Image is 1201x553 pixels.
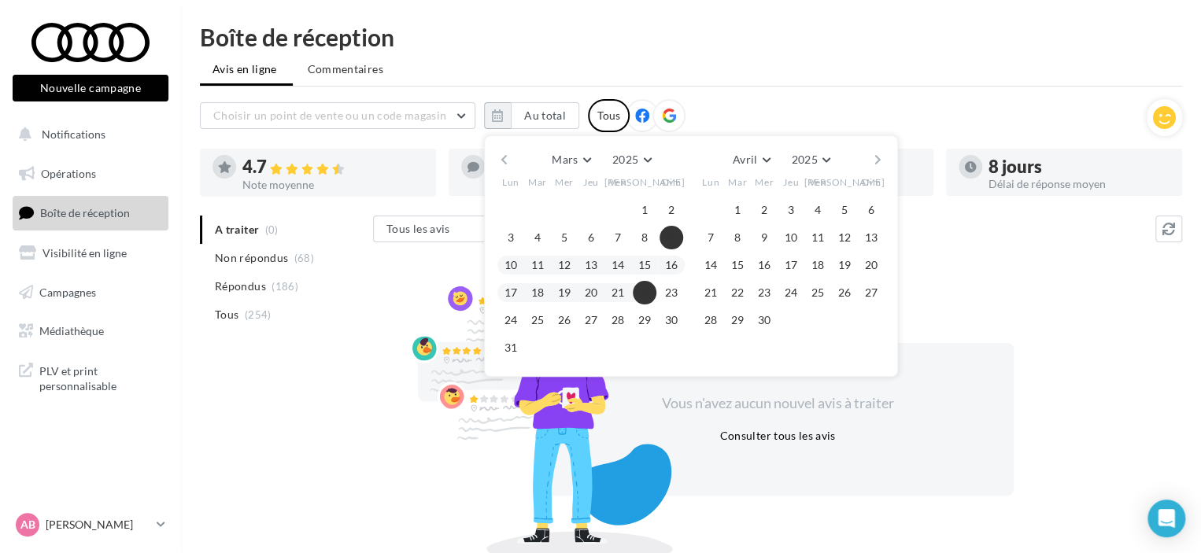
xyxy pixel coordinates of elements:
span: [PERSON_NAME] [604,175,685,189]
button: Nouvelle campagne [13,75,168,101]
div: Boîte de réception [200,25,1182,49]
button: 17 [779,253,803,277]
button: 27 [579,308,603,332]
button: Au total [511,102,579,129]
a: Campagnes [9,276,172,309]
button: 23 [660,281,683,304]
button: 18 [526,281,549,304]
button: 26 [833,281,856,304]
div: Vous n'avez aucun nouvel avis à traiter [642,393,913,414]
span: Choisir un point de vente ou un code magasin [213,109,446,122]
button: 31 [499,336,523,359]
button: Au total [484,102,579,129]
span: Répondus [215,278,266,294]
button: 21 [606,281,630,304]
button: 10 [779,226,803,249]
div: Tous [588,99,630,132]
a: Opérations [9,157,172,190]
span: 2025 [612,153,638,166]
button: Choisir un point de vente ou un code magasin [200,102,475,129]
span: Médiathèque [39,324,104,337]
div: 8 jours [989,158,1170,175]
button: Tous les avis [373,216,530,242]
button: 23 [752,281,776,304]
button: 3 [499,226,523,249]
button: 5 [552,226,576,249]
span: Opérations [41,167,96,180]
span: Commentaires [308,61,383,77]
button: 7 [699,226,722,249]
span: Non répondus [215,250,288,266]
button: 8 [633,226,656,249]
span: Notifications [42,127,105,141]
button: 5 [833,198,856,222]
span: 2025 [791,153,817,166]
span: PLV et print personnalisable [39,360,162,394]
button: 11 [806,226,830,249]
p: [PERSON_NAME] [46,517,150,533]
button: 25 [806,281,830,304]
button: 15 [633,253,656,277]
span: Boîte de réception [40,206,130,219]
span: Lun [702,175,719,189]
button: 2025 [606,149,657,171]
button: 16 [660,253,683,277]
button: 12 [833,226,856,249]
button: 10 [499,253,523,277]
span: [PERSON_NAME] [804,175,885,189]
button: 4 [526,226,549,249]
button: 20 [859,253,883,277]
button: 9 [660,226,683,249]
button: 30 [752,308,776,332]
button: 27 [859,281,883,304]
span: Avril [733,153,758,166]
button: 14 [606,253,630,277]
button: 29 [633,308,656,332]
button: 3 [779,198,803,222]
button: 26 [552,308,576,332]
span: Mer [555,175,574,189]
div: Note moyenne [242,179,423,190]
span: Jeu [783,175,799,189]
button: 7 [606,226,630,249]
span: Mar [728,175,747,189]
div: Délai de réponse moyen [989,179,1170,190]
a: Boîte de réception [9,196,172,230]
button: 16 [752,253,776,277]
button: 6 [579,226,603,249]
a: Visibilité en ligne [9,237,172,270]
button: 19 [552,281,576,304]
button: 25 [526,308,549,332]
button: 12 [552,253,576,277]
button: 17 [499,281,523,304]
span: Mer [755,175,774,189]
span: Mar [528,175,547,189]
span: (186) [272,280,298,293]
a: PLV et print personnalisable [9,354,172,400]
span: Dim [862,175,881,189]
div: Open Intercom Messenger [1147,500,1185,537]
button: 20 [579,281,603,304]
button: 14 [699,253,722,277]
span: Campagnes [39,285,96,298]
button: 11 [526,253,549,277]
span: Tous les avis [386,222,450,235]
span: AB [20,517,35,533]
span: Lun [502,175,519,189]
button: 1 [633,198,656,222]
span: Dim [662,175,681,189]
button: 13 [859,226,883,249]
a: AB [PERSON_NAME] [13,510,168,540]
button: 21 [699,281,722,304]
span: (254) [245,308,272,321]
button: 24 [499,308,523,332]
button: 2025 [785,149,836,171]
button: 24 [779,281,803,304]
button: 28 [606,308,630,332]
button: Avril [726,149,777,171]
button: 22 [633,281,656,304]
button: 28 [699,308,722,332]
span: Mars [552,153,578,166]
span: Visibilité en ligne [42,246,127,260]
